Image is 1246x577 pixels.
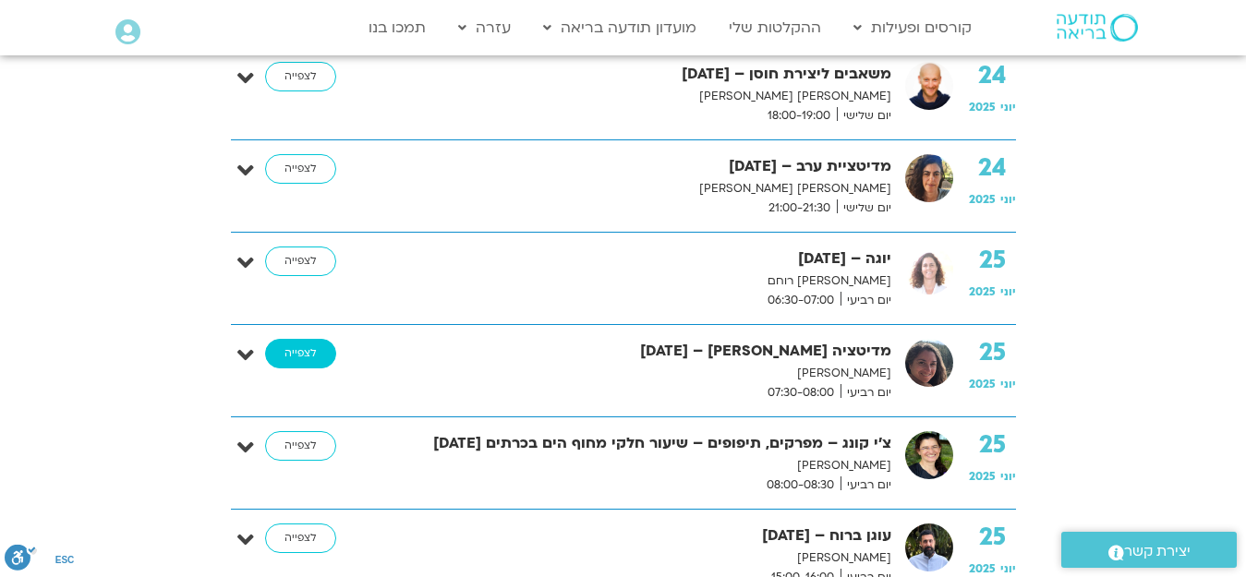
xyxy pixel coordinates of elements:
[406,523,891,548] strong: עוגן ברוח – [DATE]
[406,179,891,198] p: [PERSON_NAME] [PERSON_NAME]
[1000,561,1016,576] span: יוני
[837,106,891,126] span: יום שלישי
[969,62,1016,90] strong: 24
[406,456,891,475] p: [PERSON_NAME]
[760,475,841,495] span: 08:00-08:30
[1057,14,1138,42] img: תודעה בריאה
[844,10,981,45] a: קורסים ופעילות
[406,246,891,271] strong: יוגה – [DATE]
[969,339,1016,367] strong: 25
[969,377,996,391] span: 2025
[762,198,837,218] span: 21:00-21:30
[841,383,891,403] span: יום רביעי
[265,154,336,184] a: לצפייה
[1000,469,1016,484] span: יוני
[1000,377,1016,391] span: יוני
[841,475,891,495] span: יום רביעי
[969,100,996,114] span: 2025
[406,62,891,87] strong: משאבים ליצירת חוסן – [DATE]
[1000,192,1016,207] span: יוני
[406,87,891,106] p: [PERSON_NAME] [PERSON_NAME]
[969,246,1016,274] strong: 25
[969,431,1016,459] strong: 25
[969,192,996,207] span: 2025
[265,339,336,368] a: לצפייה
[1000,284,1016,299] span: יוני
[969,154,1016,182] strong: 24
[761,383,841,403] span: 07:30-08:00
[406,364,891,383] p: [PERSON_NAME]
[265,62,336,91] a: לצפייה
[359,10,435,45] a: תמכו בנו
[406,431,891,456] strong: צ’י קונג – מפרקים, תיפופים – שיעור חלקי מחוף הים בכרתים [DATE]
[406,339,891,364] strong: מדיטציה [PERSON_NAME] – [DATE]
[969,523,1016,551] strong: 25
[720,10,830,45] a: ההקלטות שלי
[761,291,841,310] span: 06:30-07:00
[406,548,891,568] p: [PERSON_NAME]
[406,154,891,179] strong: מדיטציית ערב – [DATE]
[969,284,996,299] span: 2025
[265,431,336,461] a: לצפייה
[449,10,520,45] a: עזרה
[534,10,706,45] a: מועדון תודעה בריאה
[406,271,891,291] p: [PERSON_NAME] רוחם
[1124,539,1191,564] span: יצירת קשר
[1000,100,1016,114] span: יוני
[265,523,336,553] a: לצפייה
[841,291,891,310] span: יום רביעי
[969,561,996,576] span: 2025
[265,246,336,276] a: לצפייה
[837,198,891,218] span: יום שלישי
[1061,532,1237,568] a: יצירת קשר
[761,106,837,126] span: 18:00-19:00
[969,469,996,484] span: 2025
